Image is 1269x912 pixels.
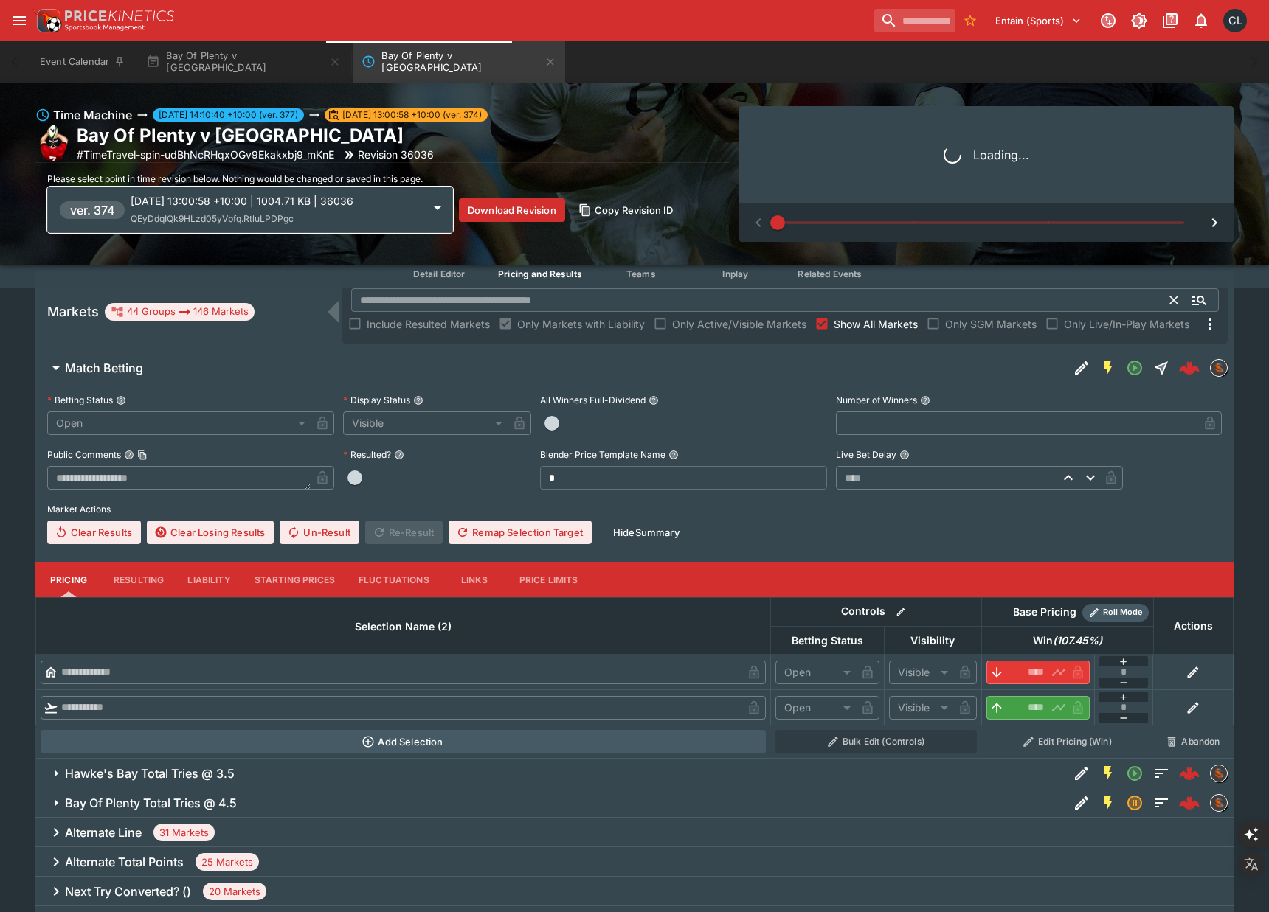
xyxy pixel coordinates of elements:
input: search [874,9,955,32]
h6: Time Machine [53,106,132,124]
span: Only Active/Visible Markets [672,316,806,332]
button: Edit Detail [1068,355,1095,381]
div: ddc24b8e-2dae-4370-b6ae-52de8d36def3 [1179,763,1200,784]
em: ( 107.45 %) [1053,632,1102,650]
p: Resulted? [343,448,391,461]
h5: Markets [47,303,99,320]
div: Loading... [751,118,1222,192]
button: Bay Of Plenty Total Tries @ 4.5 [35,788,1068,818]
div: Open [47,411,311,435]
button: Download Revision [459,198,565,222]
span: 31 Markets [153,826,215,840]
svg: Suspended [1126,794,1144,812]
div: Open [775,696,856,720]
button: Chad Liu [1219,4,1251,37]
button: Pricing [35,562,102,597]
button: Abandon [1158,730,1228,753]
p: Revision 36036 [358,147,434,162]
button: Bay Of Plenty v [GEOGRAPHIC_DATA] [137,41,350,83]
button: Edit Detail [1068,760,1095,787]
img: Sportsbook Management [65,24,145,31]
button: All Winners Full-Dividend [649,395,659,405]
div: sportingsolutions [1210,359,1228,377]
div: Visible [889,696,953,720]
p: Live Bet Delay [836,448,896,461]
button: Edit Pricing (Win) [986,730,1149,753]
button: Public CommentsCopy To Clipboard [124,450,134,460]
span: Teams [626,268,656,279]
button: Copy Revision ID [571,198,682,222]
h6: Bay Of Plenty Total Tries @ 4.5 [65,796,237,811]
span: Related Events [798,268,862,279]
button: Suspended [1121,790,1148,816]
p: [DATE] 13:00:58 +10:00 | 1004.71 KB | 36036 [131,193,423,209]
p: All Winners Full-Dividend [540,394,646,406]
div: Open [775,661,856,684]
div: c39157d7-5ec1-498d-9af5-3ef499d224d8 [1179,793,1200,813]
button: No Bookmarks [958,9,982,32]
span: Visibility [894,632,971,650]
span: [DATE] 13:00:58 +10:00 (ver. 374) [336,108,488,122]
span: Win(107.45%) [1017,632,1118,650]
img: sportingsolutions [1211,360,1227,376]
h6: Next Try Converted? () [65,884,191,899]
button: Bulk edit [891,602,910,622]
h6: Match Betting [65,361,143,376]
img: rugby_union.png [35,125,71,161]
button: Live Bet Delay [899,450,910,460]
div: Visible [889,661,953,684]
img: logo-cerberus--red.svg [1179,763,1200,784]
span: QEyDdqIQk9HLzd05yVbfq.RtluLPDPgc [131,213,294,224]
button: Copy To Clipboard [137,450,148,460]
button: Resulted? [394,450,404,460]
h6: Alternate Line [65,825,142,840]
svg: Open [1126,359,1144,377]
button: Clear [1162,288,1186,312]
img: PriceKinetics [65,10,174,21]
span: [DATE] 14:10:40 +10:00 (ver. 377) [153,108,304,122]
button: SGM Enabled [1095,790,1121,816]
button: Clear Results [47,521,141,544]
button: Resulting [102,562,176,597]
th: Controls [770,598,981,627]
span: Detail Editor [413,268,466,279]
span: Re-Result [365,521,443,544]
button: Bay Of Plenty v Hawke's Bay [353,41,565,83]
img: logo-cerberus--red.svg [1179,793,1200,813]
span: Only SGM Markets [945,316,1037,332]
button: Straight [1148,355,1175,381]
button: SGM Enabled [1095,355,1121,381]
h6: Hawke's Bay Total Tries @ 3.5 [65,766,235,782]
button: Betting Status [116,395,126,405]
img: logo-cerberus--red.svg [1179,358,1200,378]
p: Betting Status [47,394,113,406]
button: Match Betting [35,353,1068,383]
button: Select Tenant [986,9,1090,32]
button: Totals [1148,790,1175,816]
p: Number of Winners [836,394,917,406]
p: Blender Price Template Name [540,448,665,461]
a: ddc24b8e-2dae-4370-b6ae-52de8d36def3 [1175,759,1204,788]
p: Copy To Clipboard [77,147,334,162]
span: Betting Status [775,632,879,650]
button: Open [1121,760,1148,787]
button: Totals [1148,760,1175,787]
span: Show All Markets [834,316,918,332]
span: Pricing and Results [498,268,582,279]
button: Display Status [413,395,423,405]
button: Un-Result [280,521,359,544]
svg: Open [1126,765,1144,782]
button: open drawer [6,7,32,34]
span: Roll Mode [1097,606,1149,619]
div: Show/hide Price Roll mode configuration. [1082,604,1149,622]
span: Please select point in time revision below. Nothing would be changed or saved in this page. [47,173,423,184]
button: Fluctuations [347,562,441,597]
div: Chad Liu [1223,9,1247,32]
div: bb40d290-d7c4-4b70-b5bb-ef635c2c958c [1179,358,1200,378]
button: Event Calendar [31,41,134,83]
img: sportingsolutions [1211,765,1227,782]
span: Only Live/In-Play Markets [1064,316,1189,332]
span: 20 Markets [203,885,266,899]
button: Open [1121,355,1148,381]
